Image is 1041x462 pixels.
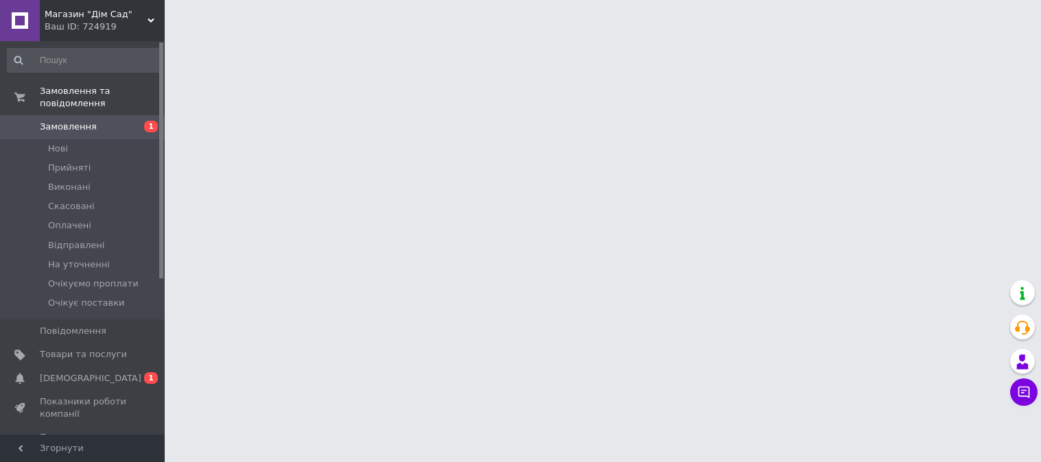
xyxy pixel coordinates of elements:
span: 1 [144,121,158,132]
span: Замовлення та повідомлення [40,85,165,110]
span: Оплачені [48,219,91,232]
div: Ваш ID: 724919 [45,21,165,33]
input: Пошук [7,48,162,73]
span: Відправлені [48,239,104,252]
span: 1 [144,372,158,384]
span: Очікує поставки [48,297,124,309]
span: Товари та послуги [40,348,127,361]
button: Чат з покупцем [1010,378,1038,406]
span: Панель управління [40,431,127,456]
span: Скасовані [48,200,95,212]
span: [DEMOGRAPHIC_DATA] [40,372,141,385]
span: Прийняті [48,162,91,174]
span: На уточненні [48,258,110,271]
span: Показники роботи компанії [40,396,127,420]
span: Магазин "Дім Сад" [45,8,148,21]
span: Очікуємо проплати [48,278,139,290]
span: Повідомлення [40,325,106,337]
span: Виконані [48,181,91,193]
span: Нові [48,143,68,155]
span: Замовлення [40,121,97,133]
